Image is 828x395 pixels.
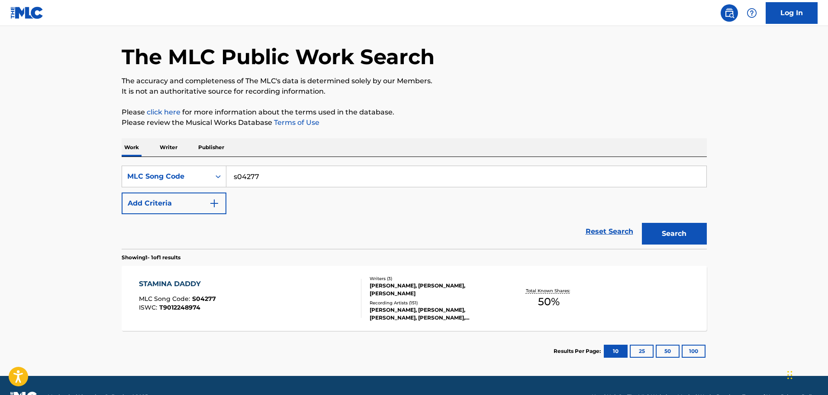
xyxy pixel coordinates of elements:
[122,107,707,118] p: Please for more information about the terms used in the database.
[122,138,142,157] p: Work
[581,222,638,241] a: Reset Search
[209,198,219,209] img: 9d2ae6d4665cec9f34b9.svg
[526,287,572,294] p: Total Known Shares:
[370,282,500,297] div: [PERSON_NAME], [PERSON_NAME], [PERSON_NAME]
[10,7,44,19] img: MLC Logo
[147,108,180,116] a: click here
[122,254,180,261] p: Showing 1 - 1 of 1 results
[656,345,680,358] button: 50
[139,304,159,311] span: ISWC :
[272,118,319,127] a: Terms of Use
[554,347,603,355] p: Results Per Page:
[370,275,500,282] div: Writers ( 3 )
[724,8,735,18] img: search
[787,362,793,388] div: Drag
[122,86,707,97] p: It is not an authoritative source for recording information.
[139,295,192,303] span: MLC Song Code :
[747,8,757,18] img: help
[682,345,706,358] button: 100
[122,266,707,331] a: STAMINA DADDYMLC Song Code:S04277ISWC:T9012248974Writers (3)[PERSON_NAME], [PERSON_NAME], [PERSON...
[122,118,707,128] p: Please review the Musical Works Database
[192,295,216,303] span: S04277
[139,279,216,289] div: STAMINA DADDY
[127,171,205,182] div: MLC Song Code
[370,306,500,322] div: [PERSON_NAME], [PERSON_NAME], [PERSON_NAME], [PERSON_NAME], [PERSON_NAME]
[743,4,760,22] div: Help
[538,294,560,310] span: 50 %
[159,304,200,311] span: T9012248974
[642,223,707,245] button: Search
[721,4,738,22] a: Public Search
[604,345,628,358] button: 10
[196,138,227,157] p: Publisher
[630,345,654,358] button: 25
[370,300,500,306] div: Recording Artists ( 151 )
[766,2,818,24] a: Log In
[122,44,435,70] h1: The MLC Public Work Search
[122,76,707,86] p: The accuracy and completeness of The MLC's data is determined solely by our Members.
[122,193,226,214] button: Add Criteria
[157,138,180,157] p: Writer
[122,166,707,249] form: Search Form
[785,353,828,395] iframe: Chat Widget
